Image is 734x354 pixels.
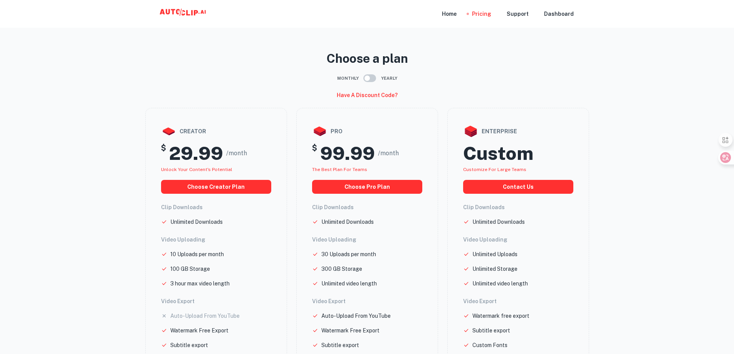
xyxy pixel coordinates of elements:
p: 3 hour max video length [170,279,230,288]
h6: Video Export [161,297,271,305]
p: Unlimited Downloads [170,218,223,226]
span: Unlock your Content's potential [161,167,232,172]
button: choose creator plan [161,180,271,194]
p: 100 GB Storage [170,265,210,273]
span: Customize for large teams [463,167,526,172]
p: Subtitle export [472,326,510,335]
h6: Clip Downloads [161,203,271,211]
p: Watermark free export [472,312,529,320]
span: Yearly [381,75,397,82]
div: enterprise [463,124,573,139]
h6: Video Uploading [312,235,422,244]
p: Unlimited video length [321,279,377,288]
h6: Clip Downloads [463,203,573,211]
p: Custom Fonts [472,341,507,349]
p: 10 Uploads per month [170,250,224,258]
p: Unlimited Downloads [472,218,525,226]
h6: Clip Downloads [312,203,422,211]
h2: Custom [463,142,533,164]
p: Unlimited Uploads [472,250,517,258]
h5: $ [312,142,317,164]
h5: $ [161,142,166,164]
p: 30 Uploads per month [321,250,376,258]
h2: 99.99 [320,142,375,164]
span: /month [378,149,399,158]
div: pro [312,124,422,139]
div: creator [161,124,271,139]
h6: Video Uploading [161,235,271,244]
p: Subtitle export [321,341,359,349]
button: choose pro plan [312,180,422,194]
span: /month [226,149,247,158]
p: Watermark Free Export [170,326,228,335]
p: Subtitle export [170,341,208,349]
p: Unlimited Storage [472,265,517,273]
p: Unlimited video length [472,279,528,288]
button: Have a discount code? [334,89,401,102]
h6: Video Export [463,297,573,305]
h6: Video Export [312,297,422,305]
p: Unlimited Downloads [321,218,374,226]
span: The best plan for teams [312,167,367,172]
p: Watermark Free Export [321,326,380,335]
span: Monthly [337,75,359,82]
p: Choose a plan [145,49,589,68]
button: Contact us [463,180,573,194]
p: Auto-Upload From YouTube [321,312,391,320]
h6: Video Uploading [463,235,573,244]
p: Auto-Upload From YouTube [170,312,240,320]
h6: Have a discount code? [337,91,398,99]
p: 300 GB Storage [321,265,362,273]
h2: 29.99 [169,142,223,164]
